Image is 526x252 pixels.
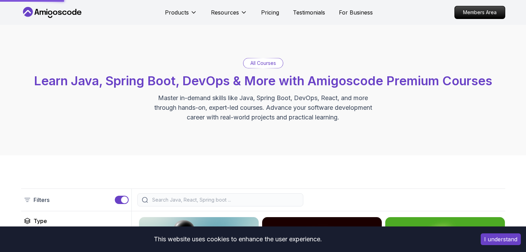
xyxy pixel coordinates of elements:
button: Products [165,8,197,22]
a: For Business [339,8,373,17]
button: Accept cookies [481,233,521,245]
p: Resources [211,8,239,17]
p: All Courses [250,60,276,67]
div: This website uses cookies to enhance the user experience. [5,232,470,247]
input: Search Java, React, Spring boot ... [151,196,299,203]
a: Pricing [261,8,279,17]
p: Products [165,8,189,17]
p: Members Area [455,6,505,19]
p: Filters [34,196,49,204]
p: Master in-demand skills like Java, Spring Boot, DevOps, React, and more through hands-on, expert-... [147,93,379,122]
h2: Type [34,217,47,225]
button: Resources [211,8,247,22]
a: Testimonials [293,8,325,17]
span: Learn Java, Spring Boot, DevOps & More with Amigoscode Premium Courses [34,73,492,88]
a: Members Area [454,6,505,19]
